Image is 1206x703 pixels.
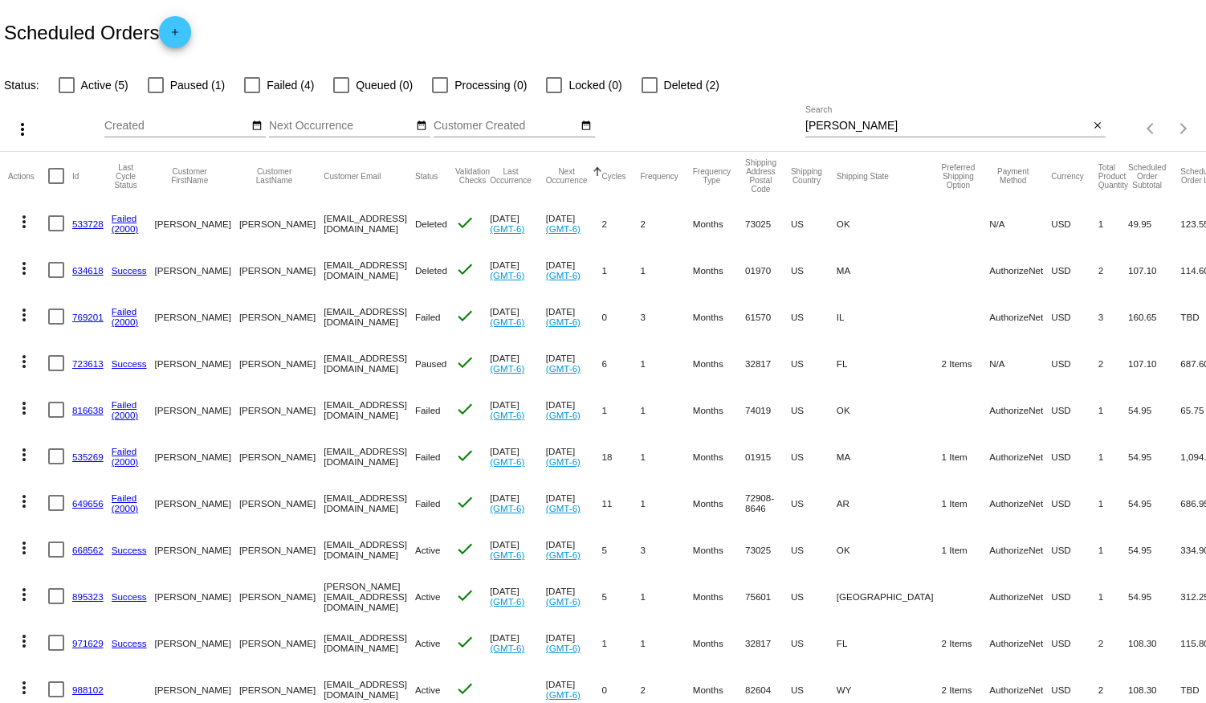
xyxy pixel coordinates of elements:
mat-cell: 73025 [745,200,791,247]
mat-cell: [DATE] [546,480,602,526]
mat-cell: 1 [1098,573,1128,619]
mat-cell: AuthorizeNet [989,526,1051,573]
mat-cell: [DATE] [546,386,602,433]
a: 988102 [72,685,104,695]
mat-cell: Months [693,386,745,433]
mat-cell: FL [837,619,942,666]
mat-cell: 3 [1098,293,1128,340]
button: Change sorting for ShippingCountry [791,167,822,185]
mat-cell: [EMAIL_ADDRESS][DOMAIN_NAME] [324,480,415,526]
a: (GMT-6) [490,643,524,653]
span: Failed [415,405,441,415]
mat-cell: [PERSON_NAME] [155,247,239,293]
span: Processing (0) [454,76,527,95]
mat-cell: 1 [641,247,693,293]
mat-cell: [EMAIL_ADDRESS][DOMAIN_NAME] [324,386,415,433]
mat-cell: N/A [989,340,1051,386]
a: (GMT-6) [490,596,524,607]
mat-cell: 54.95 [1128,573,1180,619]
mat-cell: [EMAIL_ADDRESS][DOMAIN_NAME] [324,293,415,340]
a: (GMT-6) [546,503,581,513]
mat-cell: 107.10 [1128,340,1180,386]
a: 535269 [72,452,104,462]
mat-cell: 1 [641,433,693,480]
mat-cell: [DATE] [490,340,546,386]
mat-cell: AuthorizeNet [989,573,1051,619]
mat-cell: 72908-8646 [745,480,791,526]
mat-cell: [PERSON_NAME] [155,386,239,433]
mat-icon: check [455,586,475,605]
mat-cell: [DATE] [490,293,546,340]
a: (GMT-6) [490,317,524,327]
a: 634618 [72,265,104,276]
mat-cell: OK [837,526,942,573]
mat-cell: 01915 [745,433,791,480]
mat-cell: [EMAIL_ADDRESS][DOMAIN_NAME] [324,340,415,386]
mat-cell: AuthorizeNet [989,247,1051,293]
mat-icon: date_range [416,120,427,133]
a: (GMT-6) [546,596,581,607]
span: Paused (1) [170,76,225,95]
mat-cell: AuthorizeNet [989,386,1051,433]
mat-cell: US [791,526,837,573]
mat-cell: 2 [602,200,641,247]
mat-cell: [EMAIL_ADDRESS][DOMAIN_NAME] [324,200,415,247]
button: Change sorting for PaymentMethod.Type [989,167,1037,185]
span: Locked (0) [568,76,621,95]
input: Next Occurrence [269,120,414,133]
span: Deleted (2) [664,76,719,95]
a: (GMT-6) [546,223,581,234]
a: 668562 [72,545,104,555]
mat-cell: [PERSON_NAME] [239,340,324,386]
mat-cell: [PERSON_NAME] [239,247,324,293]
a: 769201 [72,312,104,322]
mat-cell: USD [1051,526,1098,573]
a: (GMT-6) [546,363,581,374]
a: (GMT-6) [490,223,524,234]
mat-cell: [PERSON_NAME] [155,526,239,573]
span: Failed [415,452,441,462]
button: Change sorting for FrequencyType [693,167,731,185]
a: (2000) [112,317,139,327]
a: (GMT-6) [490,270,524,280]
button: Change sorting for Subtotal [1128,163,1166,190]
a: 533728 [72,219,104,229]
mat-cell: 1 [1098,526,1128,573]
a: Success [112,358,147,369]
mat-cell: 5 [602,573,641,619]
mat-cell: US [791,619,837,666]
input: Created [104,120,249,133]
mat-cell: [DATE] [490,619,546,666]
mat-cell: [EMAIL_ADDRESS][DOMAIN_NAME] [324,619,415,666]
span: Failed [415,498,441,509]
mat-cell: Months [693,247,745,293]
mat-cell: 3 [641,526,693,573]
mat-cell: Months [693,200,745,247]
mat-cell: Months [693,573,745,619]
mat-cell: [DATE] [490,480,546,526]
a: Success [112,545,147,555]
span: Failed (4) [267,76,314,95]
mat-cell: [PERSON_NAME] [155,340,239,386]
mat-icon: date_range [581,120,592,133]
a: (2000) [112,223,139,234]
mat-cell: [PERSON_NAME][EMAIL_ADDRESS][DOMAIN_NAME] [324,573,415,619]
a: (GMT-6) [490,456,524,467]
mat-cell: Months [693,480,745,526]
button: Next page [1167,112,1200,145]
mat-cell: [PERSON_NAME] [155,200,239,247]
mat-icon: add [165,27,185,46]
mat-cell: 75601 [745,573,791,619]
mat-cell: 1 [641,480,693,526]
mat-cell: 0 [602,293,641,340]
mat-cell: OK [837,200,942,247]
span: Active [415,685,441,695]
mat-cell: US [791,340,837,386]
mat-cell: 74019 [745,386,791,433]
mat-cell: US [791,573,837,619]
mat-cell: 32817 [745,619,791,666]
mat-cell: [PERSON_NAME] [239,200,324,247]
a: 723613 [72,358,104,369]
mat-cell: Months [693,619,745,666]
a: (GMT-6) [546,643,581,653]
